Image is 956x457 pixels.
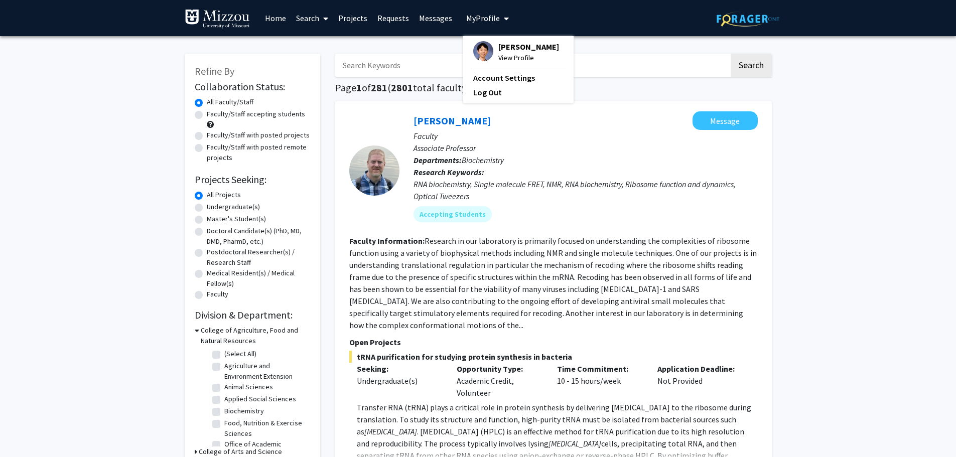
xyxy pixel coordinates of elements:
img: ForagerOne Logo [717,11,779,27]
img: University of Missouri Logo [185,9,250,29]
h1: Page of ( total faculty/staff results) [335,82,772,94]
p: Associate Professor [414,142,758,154]
span: . [MEDICAL_DATA] (HPLC) is an effective method for tRNA purification due to its high resolution a... [357,426,744,448]
div: Undergraduate(s) [357,375,442,387]
p: Seeking: [357,363,442,375]
fg-read-more: Research in our laboratory is primarily focused on understanding the complexities of ribosome fun... [349,236,757,330]
a: Projects [333,1,372,36]
p: Faculty [414,130,758,142]
h2: Collaboration Status: [195,81,310,93]
label: Applied Social Sciences [224,394,296,404]
a: Messages [414,1,457,36]
a: Requests [372,1,414,36]
label: Faculty/Staff with posted remote projects [207,142,310,163]
span: Refine By [195,65,234,77]
h3: College of Arts and Science [199,446,282,457]
label: Agriculture and Environment Extension [224,361,308,382]
button: Message Peter Cornish [693,111,758,130]
div: Not Provided [650,363,750,399]
label: Biochemistry [224,406,264,416]
h2: Projects Seeking: [195,174,310,186]
input: Search Keywords [335,54,729,77]
span: Transfer RNA (tRNA) plays a critical role in protein synthesis by delivering [MEDICAL_DATA] to th... [357,402,751,436]
b: Research Keywords: [414,167,484,177]
label: Faculty [207,289,228,299]
label: Animal Sciences [224,382,273,392]
div: Profile Picture[PERSON_NAME]View Profile [473,41,559,63]
div: Academic Credit, Volunteer [449,363,550,399]
label: All Projects [207,190,241,200]
a: Search [291,1,333,36]
a: Home [260,1,291,36]
label: Faculty/Staff with posted projects [207,130,310,140]
p: Application Deadline: [657,363,743,375]
span: tRNA purification for studying protein synthesis in bacteria [349,351,758,363]
span: View Profile [498,52,559,63]
b: Faculty Information: [349,236,425,246]
span: My Profile [466,13,500,23]
label: Postdoctoral Researcher(s) / Research Staff [207,247,310,268]
a: Account Settings [473,72,564,84]
label: (Select All) [224,349,256,359]
p: Open Projects [349,336,758,348]
span: 281 [371,81,387,94]
label: Medical Resident(s) / Medical Fellow(s) [207,268,310,289]
label: Faculty/Staff accepting students [207,109,305,119]
label: Master's Student(s) [207,214,266,224]
div: 10 - 15 hours/week [550,363,650,399]
label: All Faculty/Staff [207,97,253,107]
mat-chip: Accepting Students [414,206,492,222]
iframe: Chat [8,412,43,449]
img: Profile Picture [473,41,493,61]
button: Search [731,54,772,77]
span: Biochemistry [462,155,504,165]
b: Departments: [414,155,462,165]
span: 2801 [391,81,413,94]
a: [PERSON_NAME] [414,114,491,127]
p: Opportunity Type: [457,363,542,375]
h2: Division & Department: [195,309,310,321]
a: Log Out [473,86,564,98]
label: Food, Nutrition & Exercise Sciences [224,418,308,439]
h3: College of Agriculture, Food and Natural Resources [201,325,310,346]
em: [MEDICAL_DATA] [549,438,601,448]
label: Undergraduate(s) [207,202,260,212]
div: RNA biochemistry, Single molecule FRET, NMR, RNA biochemistry, Ribosome function and dynamics, Op... [414,178,758,202]
p: Time Commitment: [557,363,642,375]
span: 1 [356,81,362,94]
em: [MEDICAL_DATA] [364,426,417,436]
span: [PERSON_NAME] [498,41,559,52]
label: Doctoral Candidate(s) (PhD, MD, DMD, PharmD, etc.) [207,226,310,247]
